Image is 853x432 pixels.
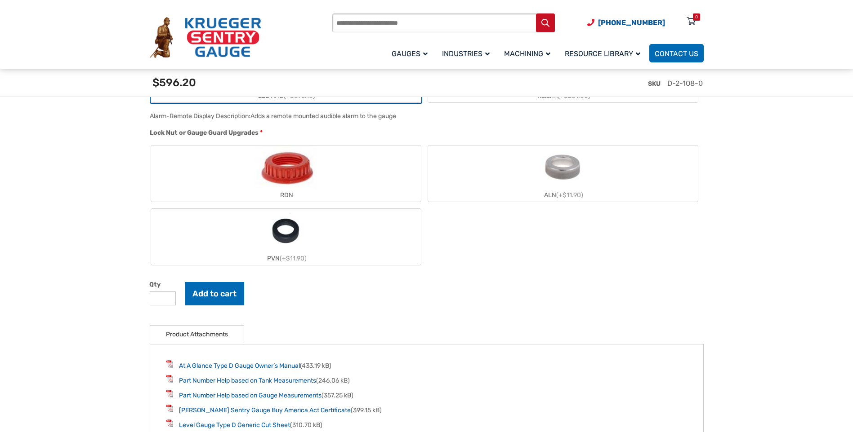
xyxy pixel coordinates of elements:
span: Contact Us [655,49,698,58]
div: Adds a remote mounted audible alarm to the gauge [250,112,396,120]
a: Part Number Help based on Gauge Measurements [179,392,322,399]
span: Lock Nut or Gauge Guard Upgrades [150,129,259,137]
span: Alarm-Remote Display Description: [150,112,250,120]
div: ALN [428,189,698,202]
li: (357.25 kB) [166,390,688,400]
span: D-2-108-0 [667,79,703,88]
span: Machining [504,49,550,58]
a: Contact Us [649,44,704,62]
button: Add to cart [185,282,244,305]
span: Resource Library [565,49,640,58]
a: Level Gauge Type D Generic Cut Sheet [179,421,290,429]
a: Gauges [386,43,437,64]
li: (246.06 kB) [166,375,688,385]
div: RDN [151,189,421,202]
a: Resource Library [559,43,649,64]
abbr: required [260,128,263,137]
li: (433.19 kB) [166,360,688,370]
li: (399.15 kB) [166,405,688,415]
div: 0 [695,13,698,21]
a: Product Attachments [166,326,228,343]
input: Product quantity [150,291,176,305]
label: PVN [151,209,421,265]
img: Krueger Sentry Gauge [150,17,261,58]
a: At A Glance Type D Gauge Owner’s Manual [179,362,300,370]
a: Part Number Help based on Tank Measurements [179,377,316,384]
a: Machining [499,43,559,64]
label: RDN [151,145,421,202]
div: PVN [151,252,421,265]
a: Industries [437,43,499,64]
label: ALN [428,145,698,202]
span: SKU [648,80,661,88]
span: [PHONE_NUMBER] [598,18,665,27]
span: (+$11.90) [280,255,307,262]
span: (+$11.90) [556,191,583,199]
span: Gauges [392,49,428,58]
li: (310.70 kB) [166,419,688,430]
span: Industries [442,49,490,58]
a: [PERSON_NAME] Sentry Gauge Buy America Act Certificate [179,406,351,414]
a: Phone Number (920) 434-8860 [587,17,665,28]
